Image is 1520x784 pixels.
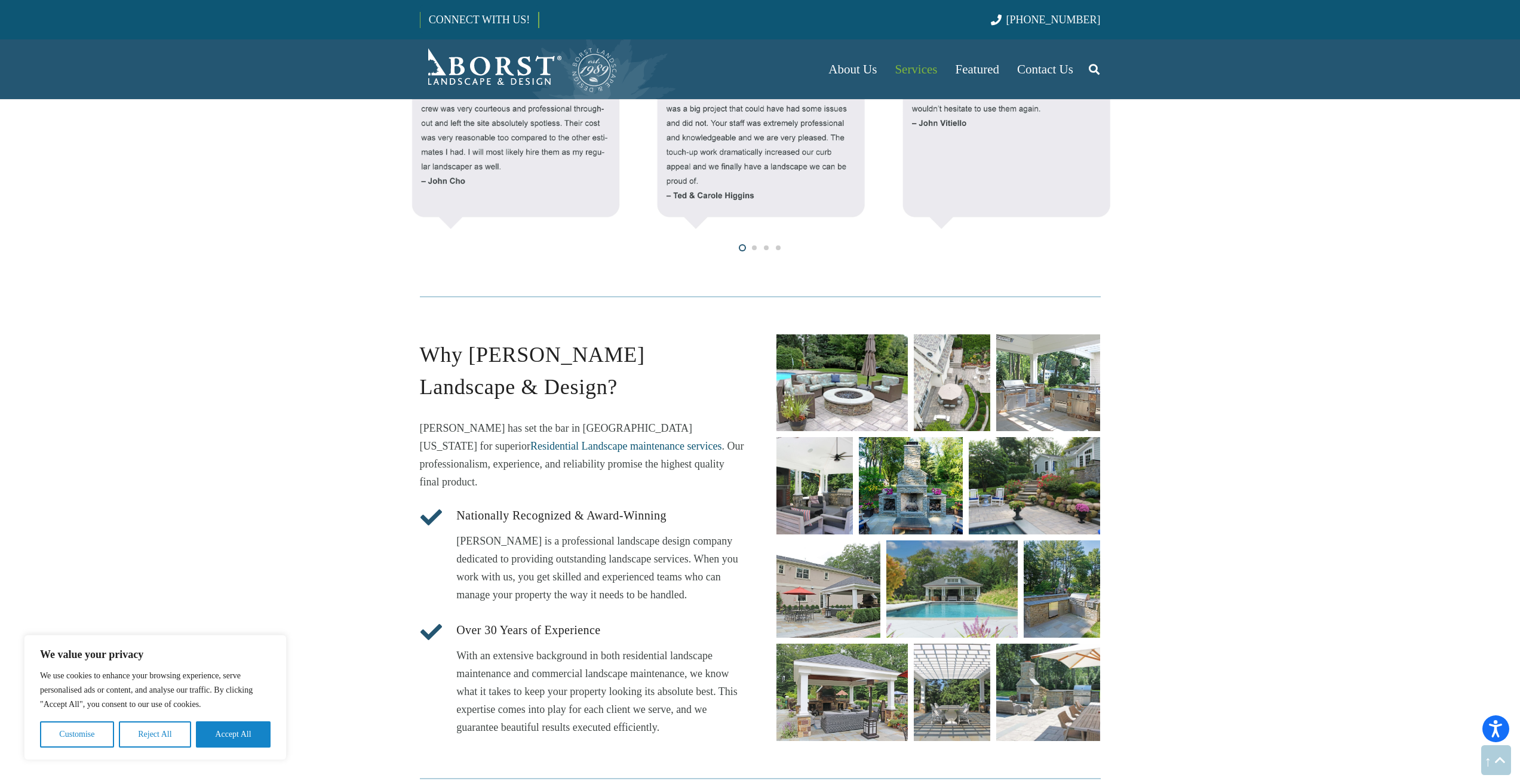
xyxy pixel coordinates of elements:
[914,334,990,432] a: landscape-design-build
[819,39,886,99] a: About Us
[859,437,963,534] a: custom-outdoor-fireplaces
[776,540,880,638] a: patios-and-pergolas
[420,339,744,403] h2: Why [PERSON_NAME] Landscape & Design?
[420,45,618,93] a: Borst-Logo
[196,721,271,748] button: Accept All
[1082,54,1106,84] a: Search
[996,644,1100,741] a: Montclair, NJ landscape design and build featuring custom hardscaping by Borst Landscape & Design
[119,721,191,748] button: Reject All
[1481,745,1511,775] a: Back to top
[956,62,999,76] span: Featured
[895,62,937,76] span: Services
[456,532,744,604] p: [PERSON_NAME] is a professional landscape design company dedicated to providing outstanding lands...
[40,647,271,662] p: We value your privacy
[1024,540,1100,638] a: bbq-kitchen-outside
[947,39,1008,99] a: Featured
[996,334,1100,432] a: barbecues-and-outdoor-kitchens
[456,619,744,647] h4: Over 30 Years of Experience
[776,334,908,432] a: unique fire pit designs
[991,14,1100,26] a: [PHONE_NUMBER]
[420,419,744,491] p: [PERSON_NAME] has set the bar in [GEOGRAPHIC_DATA][US_STATE] for superior . Our professionalism, ...
[1008,39,1082,99] a: Contact Us
[886,39,946,99] a: Services
[969,437,1100,534] a: Elegant backyard landscape design in Essex Fells by Borst Landscape & Design
[24,635,287,760] div: We value your privacy
[456,647,744,736] p: With an extensive background in both residential landscape maintenance and commercial landscape m...
[1017,62,1073,76] span: Contact Us
[776,437,853,534] a: Complete garden and patio transformation in Madison, NJ by Borst Landscape & Design
[530,440,721,452] a: ResidentialLandscape maintenance services
[456,505,744,532] h4: Nationally Recognized & Award-Winning
[828,62,877,76] span: About Us
[914,644,990,741] a: IMG_8043 (1)
[420,5,538,34] a: CONNECT WITH US!
[1006,14,1101,26] span: [PHONE_NUMBER]
[776,644,908,741] a: backyard-living-room-designs
[40,721,114,748] button: Customise
[40,669,271,712] p: We use cookies to enhance your browsing experience, serve personalised ads or content, and analys...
